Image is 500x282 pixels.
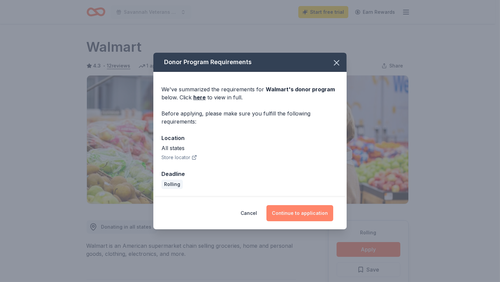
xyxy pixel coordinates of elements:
[153,53,347,72] div: Donor Program Requirements
[193,93,206,101] a: here
[161,144,339,152] div: All states
[161,170,339,178] div: Deadline
[241,205,257,221] button: Cancel
[161,109,339,126] div: Before applying, please make sure you fulfill the following requirements:
[161,134,339,142] div: Location
[266,86,335,93] span: Walmart 's donor program
[266,205,333,221] button: Continue to application
[161,180,183,189] div: Rolling
[161,85,339,101] div: We've summarized the requirements for below. Click to view in full.
[161,153,197,161] button: Store locator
